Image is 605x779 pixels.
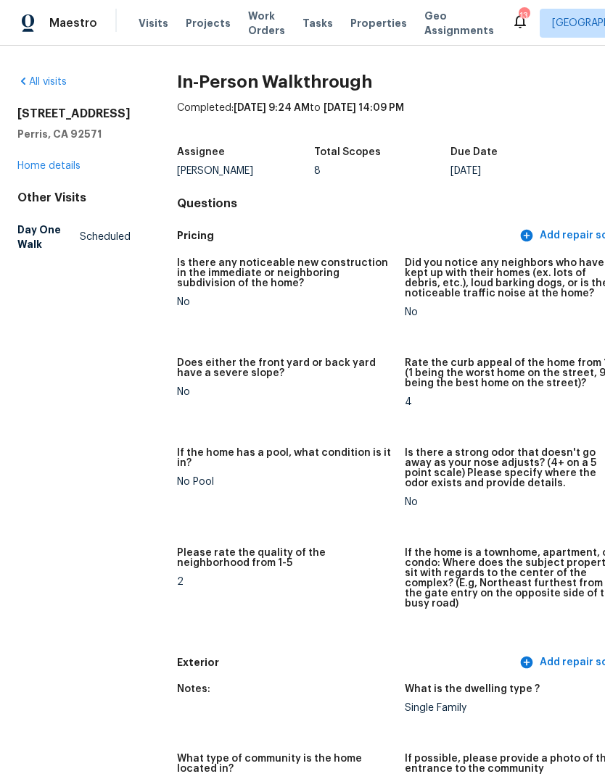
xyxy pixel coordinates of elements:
[80,230,131,244] span: Scheduled
[177,655,516,670] h5: Exterior
[248,9,285,38] span: Work Orders
[302,18,333,28] span: Tasks
[177,684,210,694] h5: Notes:
[314,147,381,157] h5: Total Scopes
[17,222,80,251] h5: Day One Walk
[17,77,67,87] a: All visits
[177,228,516,243] h5: Pricing
[49,16,97,30] span: Maestro
[450,166,588,176] div: [DATE]
[17,217,131,257] a: Day One WalkScheduled
[177,477,393,487] div: No Pool
[17,107,131,121] h2: [STREET_ADDRESS]
[424,9,494,38] span: Geo Assignments
[519,9,529,23] div: 13
[17,161,81,171] a: Home details
[234,103,310,113] span: [DATE] 9:24 AM
[350,16,407,30] span: Properties
[177,358,393,378] h5: Does either the front yard or back yard have a severe slope?
[17,191,131,205] div: Other Visits
[177,548,393,568] h5: Please rate the quality of the neighborhood from 1-5
[177,258,393,288] h5: Is there any noticeable new construction in the immediate or neighboring subdivision of the home?
[139,16,168,30] span: Visits
[450,147,498,157] h5: Due Date
[177,297,393,307] div: No
[177,387,393,397] div: No
[186,16,231,30] span: Projects
[324,103,404,113] span: [DATE] 14:09 PM
[177,166,314,176] div: [PERSON_NAME]
[177,577,393,587] div: 2
[17,127,131,141] h5: Perris, CA 92571
[177,448,393,468] h5: If the home has a pool, what condition is it in?
[405,684,540,694] h5: What is the dwelling type ?
[177,754,393,774] h5: What type of community is the home located in?
[177,147,225,157] h5: Assignee
[314,166,451,176] div: 8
